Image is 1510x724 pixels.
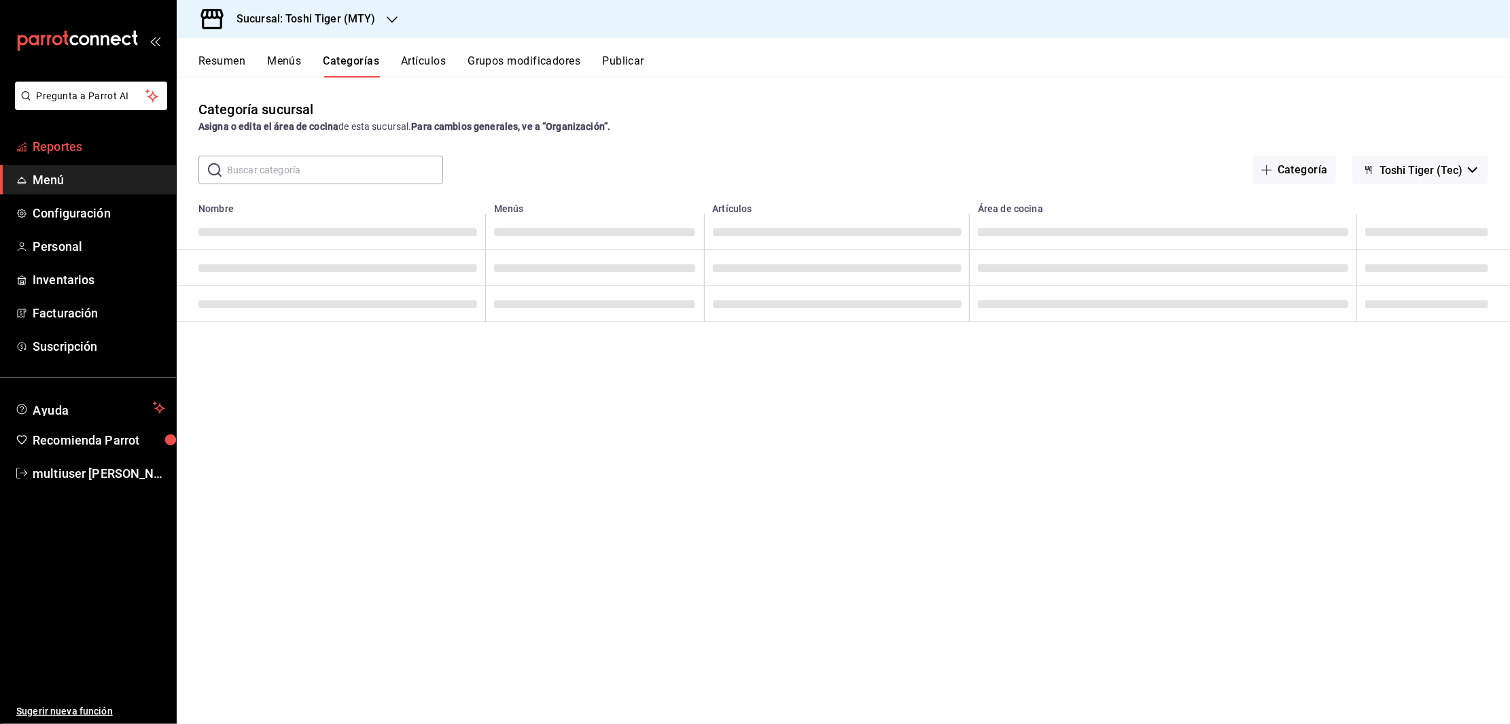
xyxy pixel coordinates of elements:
[33,171,165,189] span: Menú
[37,89,146,103] span: Pregunta a Parrot AI
[10,99,167,113] a: Pregunta a Parrot AI
[602,54,644,77] button: Publicar
[486,195,704,214] th: Menús
[33,431,165,449] span: Recomienda Parrot
[177,195,1510,322] table: categoriesTable
[198,54,245,77] button: Resumen
[198,54,1510,77] div: navigation tabs
[33,137,165,156] span: Reportes
[33,464,165,483] span: multiuser [PERSON_NAME]
[198,120,1488,134] div: de esta sucursal.
[150,35,160,46] button: open_drawer_menu
[177,195,486,214] th: Nombre
[33,271,165,289] span: Inventarios
[267,54,301,77] button: Menús
[16,704,165,719] span: Sugerir nueva función
[1253,156,1336,184] button: Categoría
[226,11,376,27] h3: Sucursal: Toshi Tiger (MTY)
[704,195,970,214] th: Artículos
[970,195,1357,214] th: Área de cocina
[33,400,147,416] span: Ayuda
[198,99,313,120] div: Categoría sucursal
[33,237,165,256] span: Personal
[468,54,580,77] button: Grupos modificadores
[411,121,610,132] strong: Para cambios generales, ve a “Organización”.
[323,54,380,77] button: Categorías
[1380,164,1462,177] span: Toshi Tiger (Tec)
[1352,156,1488,184] button: Toshi Tiger (Tec)
[15,82,167,110] button: Pregunta a Parrot AI
[401,54,446,77] button: Artículos
[227,156,443,184] input: Buscar categoría
[33,304,165,322] span: Facturación
[33,337,165,356] span: Suscripción
[33,204,165,222] span: Configuración
[198,121,338,132] strong: Asigna o edita el área de cocina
